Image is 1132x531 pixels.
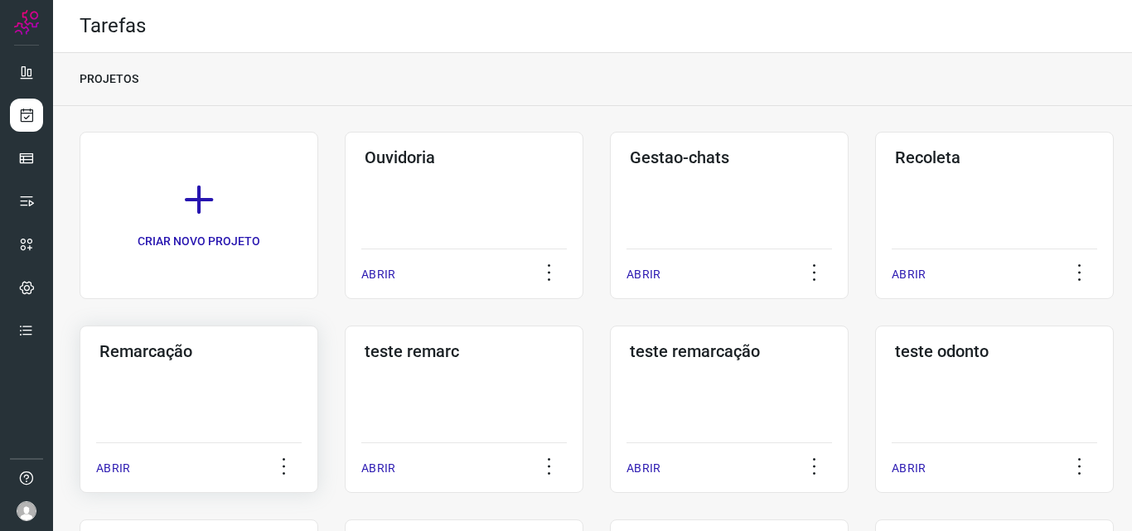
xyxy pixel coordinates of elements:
[80,14,146,38] h2: Tarefas
[361,266,395,283] p: ABRIR
[626,460,660,477] p: ABRIR
[365,147,564,167] h3: Ouvidoria
[630,341,829,361] h3: teste remarcação
[892,266,926,283] p: ABRIR
[895,147,1094,167] h3: Recoleta
[892,460,926,477] p: ABRIR
[96,460,130,477] p: ABRIR
[99,341,298,361] h3: Remarcação
[80,70,138,88] p: PROJETOS
[361,460,395,477] p: ABRIR
[17,501,36,521] img: avatar-user-boy.jpg
[365,341,564,361] h3: teste remarc
[626,266,660,283] p: ABRIR
[14,10,39,35] img: Logo
[138,233,260,250] p: CRIAR NOVO PROJETO
[895,341,1094,361] h3: teste odonto
[630,147,829,167] h3: Gestao-chats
